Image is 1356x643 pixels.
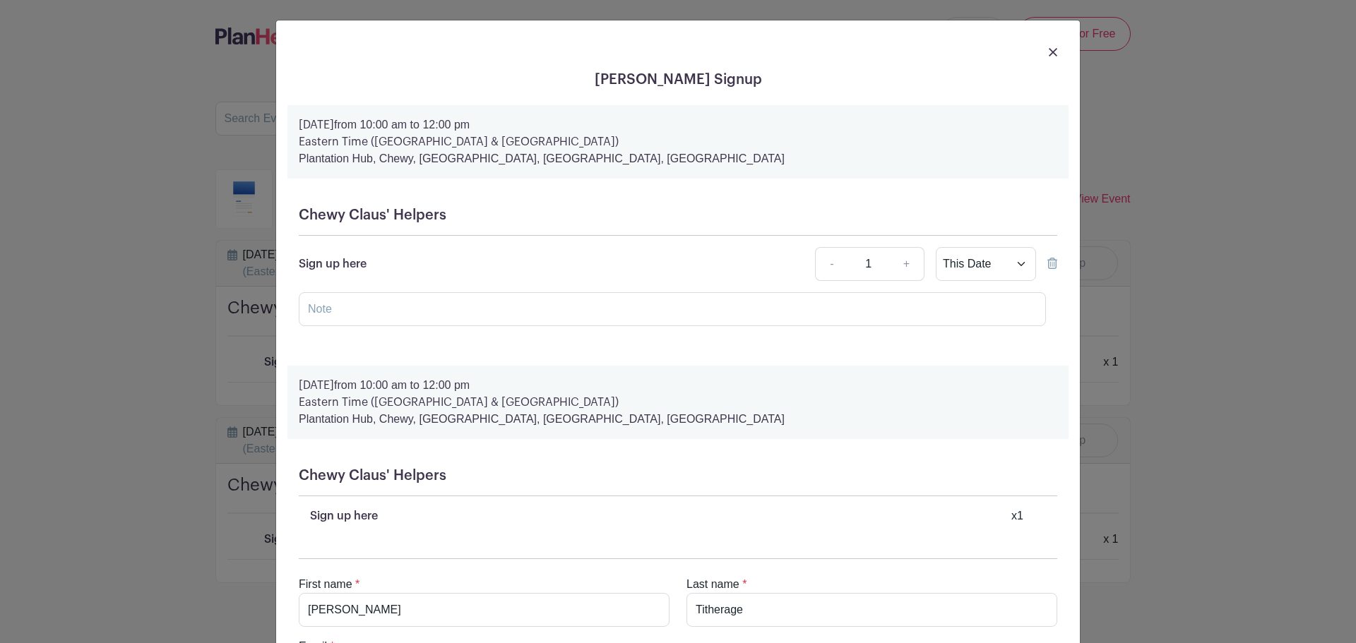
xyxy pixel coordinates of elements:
[299,411,1057,428] p: Plantation Hub, Chewy, [GEOGRAPHIC_DATA], [GEOGRAPHIC_DATA], [GEOGRAPHIC_DATA]
[299,576,352,593] label: First name
[299,377,1057,394] p: from 10:00 am to 12:00 pm
[299,119,334,131] strong: [DATE]
[299,136,619,148] strong: Eastern Time ([GEOGRAPHIC_DATA] & [GEOGRAPHIC_DATA])
[299,116,1057,133] p: from 10:00 am to 12:00 pm
[299,258,367,270] span: Sign up here
[1011,507,1023,524] div: 1
[1049,48,1057,56] img: close_button-5f87c8562297e5c2d7936805f587ecaba9071eb48480494691a3f1689db116b3.svg
[299,150,1057,167] p: Plantation Hub, Chewy, [GEOGRAPHIC_DATA], [GEOGRAPHIC_DATA], [GEOGRAPHIC_DATA]
[310,507,378,524] p: Sign up here
[815,247,847,281] a: -
[299,397,619,408] strong: Eastern Time ([GEOGRAPHIC_DATA] & [GEOGRAPHIC_DATA])
[299,467,1057,484] h5: Chewy Claus' Helpers
[686,576,739,593] label: Last name
[299,207,1057,224] h5: Chewy Claus' Helpers
[299,292,1046,326] input: Note
[889,247,924,281] a: +
[299,380,334,391] strong: [DATE]
[1011,510,1017,522] span: x
[287,71,1069,88] h5: [PERSON_NAME] Signup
